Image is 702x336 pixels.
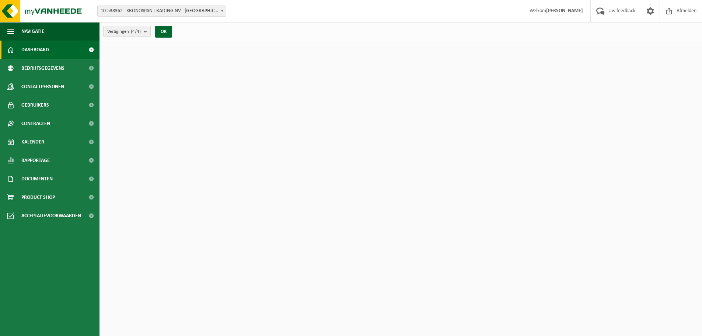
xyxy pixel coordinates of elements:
[103,26,151,37] button: Vestigingen(4/4)
[21,96,49,114] span: Gebruikers
[21,188,55,207] span: Product Shop
[21,77,64,96] span: Contactpersonen
[21,22,44,41] span: Navigatie
[21,41,49,59] span: Dashboard
[107,26,141,37] span: Vestigingen
[546,8,583,14] strong: [PERSON_NAME]
[21,114,50,133] span: Contracten
[131,29,141,34] count: (4/4)
[21,151,50,170] span: Rapportage
[97,6,226,17] span: 10-538362 - KRONOSPAN TRADING NV - WIELSBEKE
[21,170,53,188] span: Documenten
[21,133,44,151] span: Kalender
[21,59,64,77] span: Bedrijfsgegevens
[21,207,81,225] span: Acceptatievoorwaarden
[155,26,172,38] button: OK
[98,6,226,16] span: 10-538362 - KRONOSPAN TRADING NV - WIELSBEKE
